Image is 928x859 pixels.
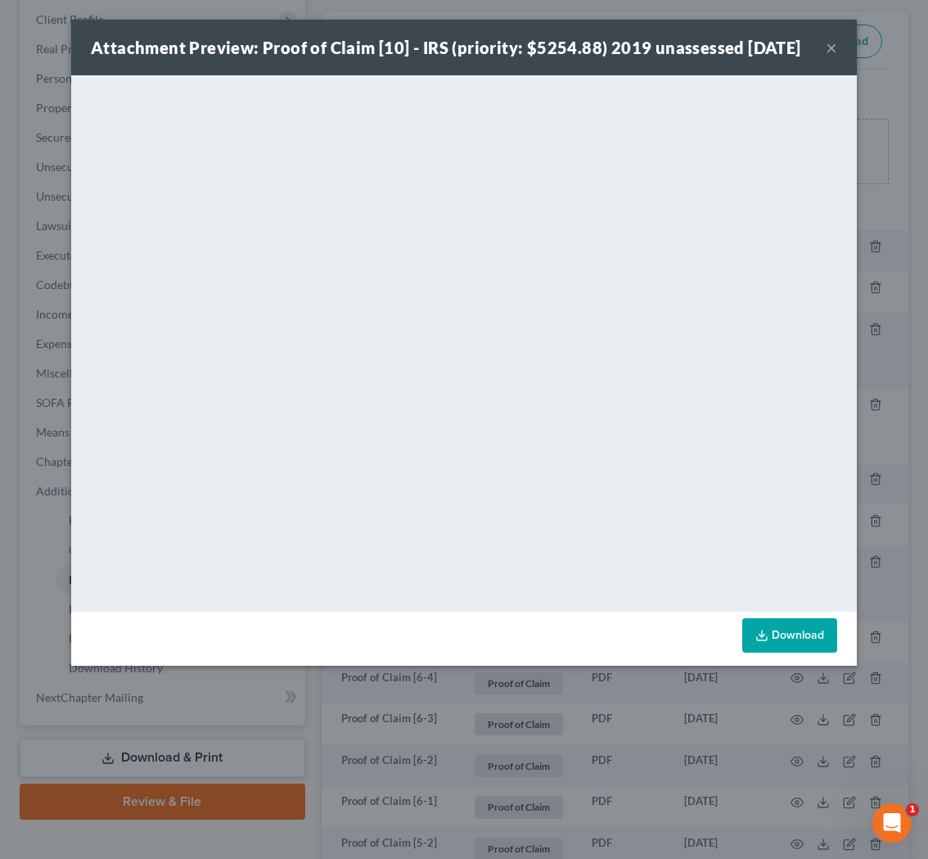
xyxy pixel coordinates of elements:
iframe: Intercom live chat [872,803,912,843]
a: Download [742,618,837,653]
span: 1 [906,803,919,816]
strong: Attachment Preview: Proof of Claim [10] - IRS (priority: $5254.88) 2019 unassessed [DATE] [91,38,801,57]
iframe: <object ng-attr-data='[URL][DOMAIN_NAME]' type='application/pdf' width='100%' height='650px'></ob... [71,75,857,608]
button: × [826,38,837,57]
